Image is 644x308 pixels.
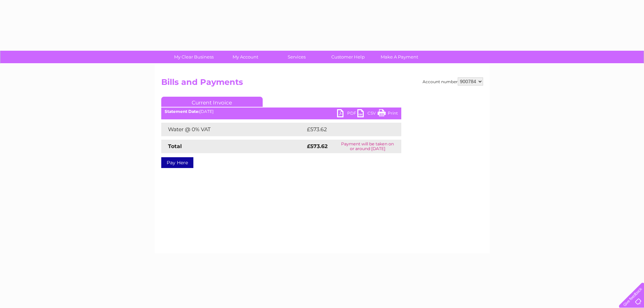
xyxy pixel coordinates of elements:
[305,123,389,136] td: £573.62
[217,51,273,63] a: My Account
[320,51,376,63] a: Customer Help
[378,109,398,119] a: Print
[166,51,222,63] a: My Clear Business
[423,77,483,86] div: Account number
[161,109,401,114] div: [DATE]
[357,109,378,119] a: CSV
[269,51,325,63] a: Services
[337,109,357,119] a: PDF
[307,143,328,149] strong: £573.62
[334,140,401,153] td: Payment will be taken on or around [DATE]
[161,123,305,136] td: Water @ 0% VAT
[168,143,182,149] strong: Total
[161,97,263,107] a: Current Invoice
[372,51,427,63] a: Make A Payment
[161,157,193,168] a: Pay Here
[165,109,199,114] b: Statement Date:
[161,77,483,90] h2: Bills and Payments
